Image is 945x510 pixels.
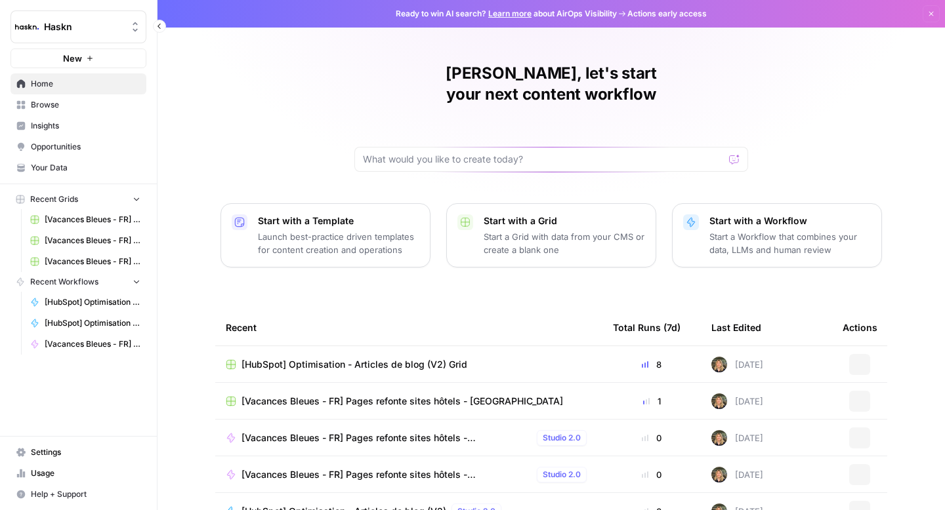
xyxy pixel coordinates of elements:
[10,115,146,136] a: Insights
[613,309,681,345] div: Total Runs (7d)
[396,8,617,20] span: Ready to win AI search? about AirOps Visibility
[30,193,78,205] span: Recent Grids
[711,393,727,409] img: ziyu4k121h9vid6fczkx3ylgkuqx
[31,446,140,458] span: Settings
[44,20,123,33] span: Haskn
[31,78,140,90] span: Home
[543,469,581,481] span: Studio 2.0
[613,431,690,444] div: 0
[241,431,532,444] span: [Vacances Bleues - FR] Pages refonte sites hôtels - [GEOGRAPHIC_DATA]
[24,209,146,230] a: [Vacances Bleues - FR] Pages refonte sites hôtels - [GEOGRAPHIC_DATA] Grid
[24,334,146,355] a: [Vacances Bleues - FR] Pages refonte sites hôtels - [GEOGRAPHIC_DATA]
[363,153,724,166] input: What would you like to create today?
[226,430,592,446] a: [Vacances Bleues - FR] Pages refonte sites hôtels - [GEOGRAPHIC_DATA]Studio 2.0
[220,203,430,267] button: Start with a TemplateLaunch best-practice driven templates for content creation and operations
[45,256,140,267] span: [Vacances Bleues - FR] Pages refonte sites hôtels - [GEOGRAPHIC_DATA]
[711,357,763,372] div: [DATE]
[484,230,645,256] p: Start a Grid with data from your CMS or create a blank one
[613,468,690,481] div: 0
[15,15,39,39] img: Haskn Logo
[63,52,82,65] span: New
[711,430,763,446] div: [DATE]
[258,230,419,256] p: Launch best-practice driven templates for content creation and operations
[31,488,140,500] span: Help + Support
[10,157,146,178] a: Your Data
[31,162,140,174] span: Your Data
[45,317,140,329] span: [HubSpot] Optimisation - Articles de blog (V2)
[446,203,656,267] button: Start with a GridStart a Grid with data from your CMS or create a blank one
[31,467,140,479] span: Usage
[10,463,146,484] a: Usage
[843,309,877,345] div: Actions
[31,99,140,111] span: Browse
[711,357,727,372] img: ziyu4k121h9vid6fczkx3ylgkuqx
[627,8,707,20] span: Actions early access
[10,73,146,94] a: Home
[613,395,690,408] div: 1
[10,442,146,463] a: Settings
[241,468,532,481] span: [Vacances Bleues - FR] Pages refonte sites hôtels - [GEOGRAPHIC_DATA]
[31,120,140,132] span: Insights
[226,467,592,482] a: [Vacances Bleues - FR] Pages refonte sites hôtels - [GEOGRAPHIC_DATA]Studio 2.0
[10,10,146,43] button: Workspace: Haskn
[711,467,727,482] img: ziyu4k121h9vid6fczkx3ylgkuqx
[30,276,98,288] span: Recent Workflows
[10,94,146,115] a: Browse
[613,358,690,371] div: 8
[10,189,146,209] button: Recent Grids
[711,430,727,446] img: ziyu4k121h9vid6fczkx3ylgkuqx
[711,393,763,409] div: [DATE]
[10,136,146,157] a: Opportunities
[258,214,419,227] p: Start with a Template
[241,358,467,371] span: [HubSpot] Optimisation - Articles de blog (V2) Grid
[484,214,645,227] p: Start with a Grid
[24,292,146,313] a: [HubSpot] Optimisation - Articles de blog
[10,272,146,292] button: Recent Workflows
[241,395,563,408] span: [Vacances Bleues - FR] Pages refonte sites hôtels - [GEOGRAPHIC_DATA]
[10,49,146,68] button: New
[711,467,763,482] div: [DATE]
[488,9,532,18] a: Learn more
[709,230,871,256] p: Start a Workflow that combines your data, LLMs and human review
[31,141,140,153] span: Opportunities
[709,214,871,227] p: Start with a Workflow
[226,358,592,371] a: [HubSpot] Optimisation - Articles de blog (V2) Grid
[543,432,581,444] span: Studio 2.0
[711,309,761,345] div: Last Edited
[672,203,882,267] button: Start with a WorkflowStart a Workflow that combines your data, LLMs and human review
[24,313,146,334] a: [HubSpot] Optimisation - Articles de blog (V2)
[226,395,592,408] a: [Vacances Bleues - FR] Pages refonte sites hôtels - [GEOGRAPHIC_DATA]
[45,296,140,308] span: [HubSpot] Optimisation - Articles de blog
[226,309,592,345] div: Recent
[45,235,140,246] span: [Vacances Bleues - FR] Pages refonte sites hôtels - [GEOGRAPHIC_DATA] Grid
[24,230,146,251] a: [Vacances Bleues - FR] Pages refonte sites hôtels - [GEOGRAPHIC_DATA] Grid
[24,251,146,272] a: [Vacances Bleues - FR] Pages refonte sites hôtels - [GEOGRAPHIC_DATA]
[10,484,146,505] button: Help + Support
[45,214,140,226] span: [Vacances Bleues - FR] Pages refonte sites hôtels - [GEOGRAPHIC_DATA] Grid
[354,63,748,105] h1: [PERSON_NAME], let's start your next content workflow
[45,338,140,350] span: [Vacances Bleues - FR] Pages refonte sites hôtels - [GEOGRAPHIC_DATA]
